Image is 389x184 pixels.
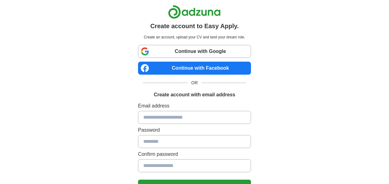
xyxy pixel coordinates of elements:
label: Email address [138,102,251,110]
span: OR [188,80,201,86]
label: Confirm password [138,151,251,158]
p: Create an account, upload your CV and land your dream role. [139,34,250,40]
h1: Create account with email address [154,91,235,99]
a: Continue with Google [138,45,251,58]
h1: Create account to Easy Apply. [150,21,239,31]
label: Password [138,126,251,134]
a: Continue with Facebook [138,62,251,75]
img: Adzuna logo [168,5,221,19]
